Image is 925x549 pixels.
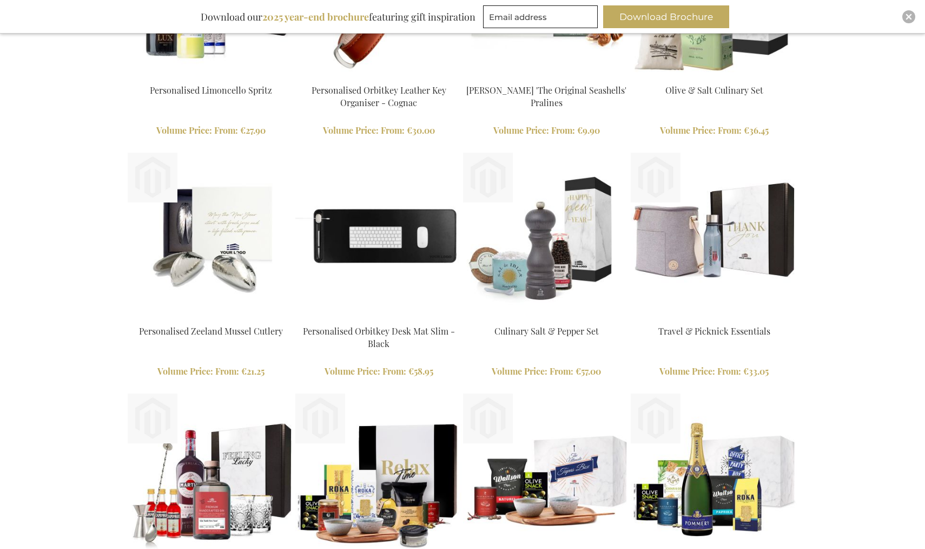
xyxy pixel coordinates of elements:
a: Volume Price: From €27.90 [128,125,294,137]
span: €57.00 [576,365,601,377]
a: Volume Price: From €57.00 [463,365,630,378]
a: Olive & Salt Culinary Set [631,71,797,81]
span: From [382,365,406,377]
a: Volume Price: From €30.00 [295,125,462,137]
div: Download our featuring gift inspiration [196,5,480,28]
b: 2025 year-end brochure [262,10,369,23]
span: Volume Price: [156,125,212,136]
a: Volume Price: From €33.05 [631,365,797,378]
span: €30.00 [407,125,435,136]
span: Volume Price: [325,365,380,377]
span: Volume Price: [492,365,547,377]
span: Volume Price: [323,125,379,136]
img: Pommery Office Party Box [631,394,680,443]
img: Travel & Picknick Essentials [631,153,797,319]
img: Deluxe Gourmet Box [295,394,345,443]
input: Email address [483,5,598,28]
span: From [718,125,742,136]
a: Personalised Orbitkey Desk Mat Slim - Black [303,325,455,349]
a: Culinary Salt & Pepper Set Culinary Salt & Pepper Set [463,312,630,322]
span: Volume Price: [493,125,549,136]
img: Culinary Salt & Pepper Set [463,153,630,319]
img: Travel & Picknick Essentials [631,153,680,202]
img: Culinary Salt & Pepper Set [463,153,513,202]
a: Personalised Zeeland Mussel Cutlery [139,325,283,337]
a: Travel & Picknick Essentials [658,325,770,337]
span: €33.05 [743,365,769,377]
span: From [214,125,238,136]
span: Volume Price: [157,365,213,377]
img: The Ultimate Personalized Negroni Cocktail Set [128,394,177,443]
span: €36.45 [744,125,769,136]
a: Personalised Limoncello Spritz [150,84,272,96]
img: Personalised Orbitkey Desk Mat Slim - Black [295,153,462,319]
a: [PERSON_NAME] 'The Original Seashells' Pralines [466,84,626,108]
a: Volume Price: From €9.90 [463,125,630,137]
span: From [551,125,575,136]
a: Guylian 'The Original Seashells' Pralines [463,71,630,81]
span: €27.90 [240,125,266,136]
a: Travel & Picknick Essentials Travel & Picknick Essentials [631,312,797,322]
a: Volume Price: From €58.95 [295,365,462,378]
a: Personalised Orbitkey Desk Mat Slim - Black [295,312,462,322]
form: marketing offers and promotions [483,5,601,31]
span: €21.25 [241,365,265,377]
a: Volume Price: From €36.45 [631,125,797,137]
a: Personalised Orbitkey Leather Key Organiser - Cognac [295,71,462,81]
div: Close [902,10,915,23]
span: Volume Price: [660,125,716,136]
span: €9.90 [577,125,600,136]
img: The Tapas Essentials Box [463,394,513,443]
span: €58.95 [408,365,433,377]
a: Olive & Salt Culinary Set [665,84,763,96]
span: From [550,365,573,377]
a: Personalised Zeeland Mussel Cutlery Personalised Zeeland Mussel Cutlery [128,312,294,322]
span: Volume Price: [659,365,715,377]
img: Personalised Zeeland Mussel Cutlery [128,153,294,319]
span: From [381,125,405,136]
button: Download Brochure [603,5,729,28]
a: Personalised Orbitkey Leather Key Organiser - Cognac [312,84,446,108]
a: Culinary Salt & Pepper Set [494,325,599,337]
a: Personalised Limoncello Spritz [128,71,294,81]
a: Volume Price: From €21.25 [128,365,294,378]
img: Close [906,14,912,20]
span: From [717,365,741,377]
img: Personalised Zeeland Mussel Cutlery [128,153,177,202]
span: From [215,365,239,377]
